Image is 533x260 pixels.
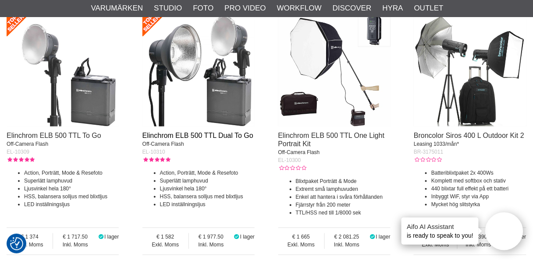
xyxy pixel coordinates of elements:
[296,193,391,201] li: Enkel att hantera i svåra förhållanden
[24,185,119,193] li: Ljusvinkel hela 180°
[296,209,391,217] li: TTL/HSS ned till 1/8000 sek
[7,132,101,139] a: Elinchrom ELB 500 TTL To Go
[7,149,29,155] span: EL-10309
[407,222,473,231] h4: Aifo AI Assistant
[431,185,526,193] li: 440 blixtar full effekt på ett batteri
[233,234,240,240] i: I lager
[325,241,369,249] span: Inkl. Moms
[414,3,444,14] a: Outlet
[154,3,182,14] a: Studio
[142,233,188,241] span: 1 582
[240,234,255,240] span: I lager
[7,241,53,249] span: Exkl. Moms
[278,149,320,155] span: Off-Camera Flash
[414,141,459,147] span: Leasing 1033/mån*
[277,3,322,14] a: Workflow
[7,233,53,241] span: 1 374
[189,241,233,249] span: Inkl. Moms
[7,156,35,164] div: Kundbetyg: 5.00
[160,169,255,177] li: Action, Porträtt, Mode & Resefoto
[296,201,391,209] li: Fjärrstyr från 200 meter
[414,241,457,249] span: Exkl. Moms
[193,3,213,14] a: Foto
[97,234,104,240] i: I lager
[458,241,499,249] span: Inkl. Moms
[142,149,165,155] span: EL-10310
[104,234,119,240] span: I lager
[24,169,119,177] li: Action, Porträtt, Mode & Resefoto
[142,132,253,139] a: Elinchrom ELB 500 TTL Dual To Go
[189,233,233,241] span: 1 977.50
[142,241,188,249] span: Exkl. Moms
[278,14,391,126] img: Elinchrom ELB 500 TTL One Light Portrait Kit
[325,233,369,241] span: 2 081.25
[414,14,526,126] img: Broncolor Siros 400 L Outdoor Kit 2
[431,200,526,208] li: Mycket hög slitstyrka
[431,169,526,177] li: Batteriblixtpaket 2x 400Ws
[142,14,255,126] img: Elinchrom ELB 500 TTL Dual To Go
[369,234,376,240] i: I lager
[296,177,391,185] li: Blixtpaket Porträtt & Mode
[142,156,171,164] div: Kundbetyg: 5.00
[506,234,526,240] span: Ej i lager
[414,156,442,164] div: Kundbetyg: 0
[53,241,97,249] span: Inkl. Moms
[142,141,184,147] span: Off-Camera Flash
[7,141,48,147] span: Off-Camera Flash
[24,177,119,185] li: Superlätt lamphuvud
[10,236,23,252] button: Samtyckesinställningar
[53,233,97,241] span: 1 717.50
[376,234,391,240] span: I lager
[10,237,23,250] img: Revisit consent button
[414,132,524,139] a: Broncolor Siros 400 L Outdoor Kit 2
[91,3,143,14] a: Varumärken
[278,241,324,249] span: Exkl. Moms
[278,157,301,163] span: EL-10300
[383,3,403,14] a: Hyra
[24,193,119,200] li: HSS, balansera solljus med blixtljus
[431,193,526,200] li: Inbyggt WiF, styr via App
[296,185,391,193] li: Extremt små lamphuvuden
[278,233,324,241] span: 1 665
[431,177,526,185] li: Komplett med softbox och stativ
[160,177,255,185] li: Superlätt lamphuvud
[402,218,479,245] div: is ready to speak to you!
[278,132,385,148] a: Elinchrom ELB 500 TTL One Light Portrait Kit
[160,193,255,200] li: HSS, balansera solljus med blixtljus
[160,185,255,193] li: Ljusvinkel hela 180°
[7,14,119,126] img: Elinchrom ELB 500 TTL To Go
[333,3,372,14] a: Discover
[414,149,443,155] span: BR-3175011
[278,164,306,172] div: Kundbetyg: 0
[224,3,266,14] a: Pro Video
[160,200,255,208] li: LED inställningsljus
[24,200,119,208] li: LED inställningsljus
